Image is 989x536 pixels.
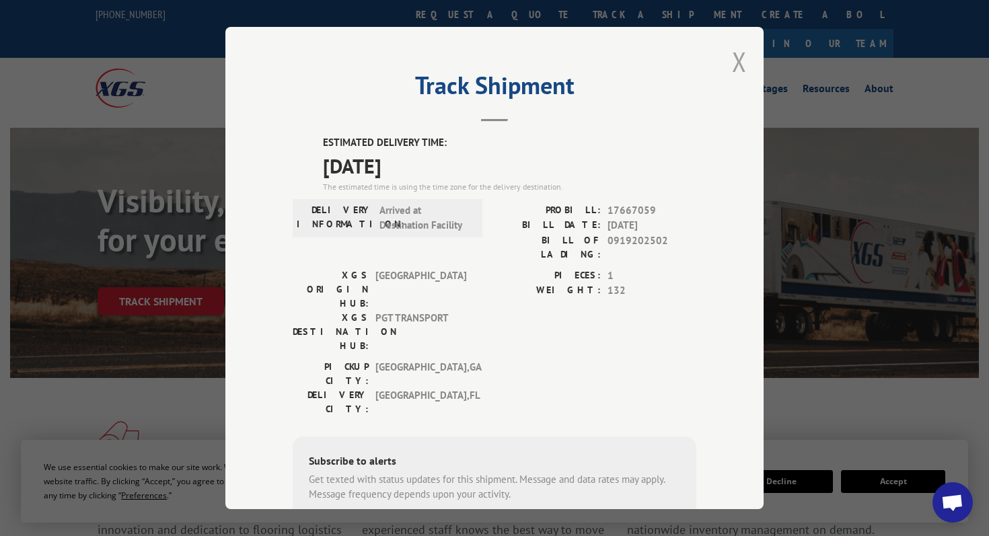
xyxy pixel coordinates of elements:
[608,218,696,233] span: [DATE]
[375,387,466,416] span: [GEOGRAPHIC_DATA] , FL
[375,359,466,387] span: [GEOGRAPHIC_DATA] , GA
[494,283,601,299] label: WEIGHT:
[297,202,373,233] label: DELIVERY INFORMATION:
[608,233,696,261] span: 0919202502
[293,387,369,416] label: DELIVERY CITY:
[932,482,973,523] div: Open chat
[608,283,696,299] span: 132
[379,202,470,233] span: Arrived at Destination Facility
[293,76,696,102] h2: Track Shipment
[293,310,369,352] label: XGS DESTINATION HUB:
[309,471,680,502] div: Get texted with status updates for this shipment. Message and data rates may apply. Message frequ...
[375,268,466,310] span: [GEOGRAPHIC_DATA]
[309,452,680,471] div: Subscribe to alerts
[323,135,696,151] label: ESTIMATED DELIVERY TIME:
[494,268,601,283] label: PIECES:
[732,44,747,79] button: Close modal
[293,359,369,387] label: PICKUP CITY:
[293,268,369,310] label: XGS ORIGIN HUB:
[494,233,601,261] label: BILL OF LADING:
[323,150,696,180] span: [DATE]
[323,180,696,192] div: The estimated time is using the time zone for the delivery destination.
[494,202,601,218] label: PROBILL:
[375,310,466,352] span: PGT TRANSPORT
[608,202,696,218] span: 17667059
[494,218,601,233] label: BILL DATE:
[608,268,696,283] span: 1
